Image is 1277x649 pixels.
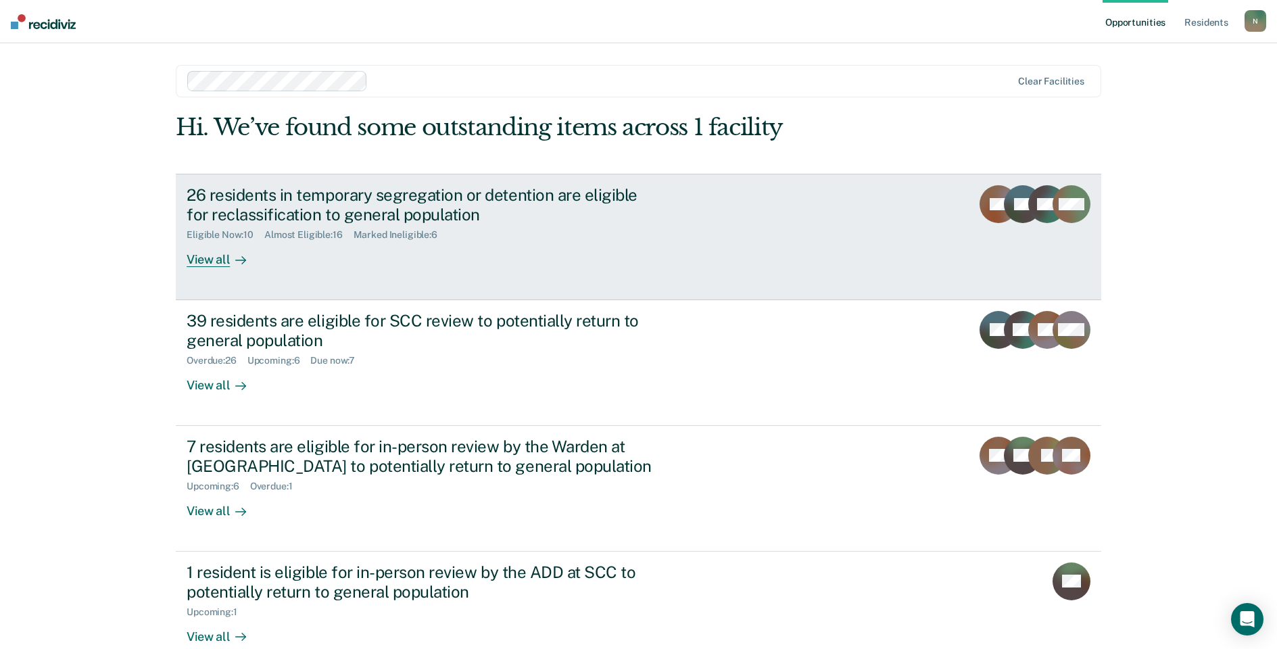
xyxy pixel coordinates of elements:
[187,355,247,366] div: Overdue : 26
[176,300,1101,426] a: 39 residents are eligible for SCC review to potentially return to general populationOverdue:26Upc...
[247,355,311,366] div: Upcoming : 6
[187,229,264,241] div: Eligible Now : 10
[187,618,262,644] div: View all
[187,481,250,492] div: Upcoming : 6
[176,174,1101,300] a: 26 residents in temporary segregation or detention are eligible for reclassification to general p...
[264,229,354,241] div: Almost Eligible : 16
[187,366,262,393] div: View all
[176,426,1101,552] a: 7 residents are eligible for in-person review by the Warden at [GEOGRAPHIC_DATA] to potentially r...
[1231,603,1263,635] div: Open Intercom Messenger
[250,481,304,492] div: Overdue : 1
[310,355,366,366] div: Due now : 7
[187,437,661,476] div: 7 residents are eligible for in-person review by the Warden at [GEOGRAPHIC_DATA] to potentially r...
[187,311,661,350] div: 39 residents are eligible for SCC review to potentially return to general population
[187,185,661,224] div: 26 residents in temporary segregation or detention are eligible for reclassification to general p...
[187,606,248,618] div: Upcoming : 1
[354,229,448,241] div: Marked Ineligible : 6
[176,114,916,141] div: Hi. We’ve found some outstanding items across 1 facility
[1245,10,1266,32] button: N
[187,241,262,267] div: View all
[11,14,76,29] img: Recidiviz
[187,492,262,519] div: View all
[1018,76,1084,87] div: Clear facilities
[187,562,661,602] div: 1 resident is eligible for in-person review by the ADD at SCC to potentially return to general po...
